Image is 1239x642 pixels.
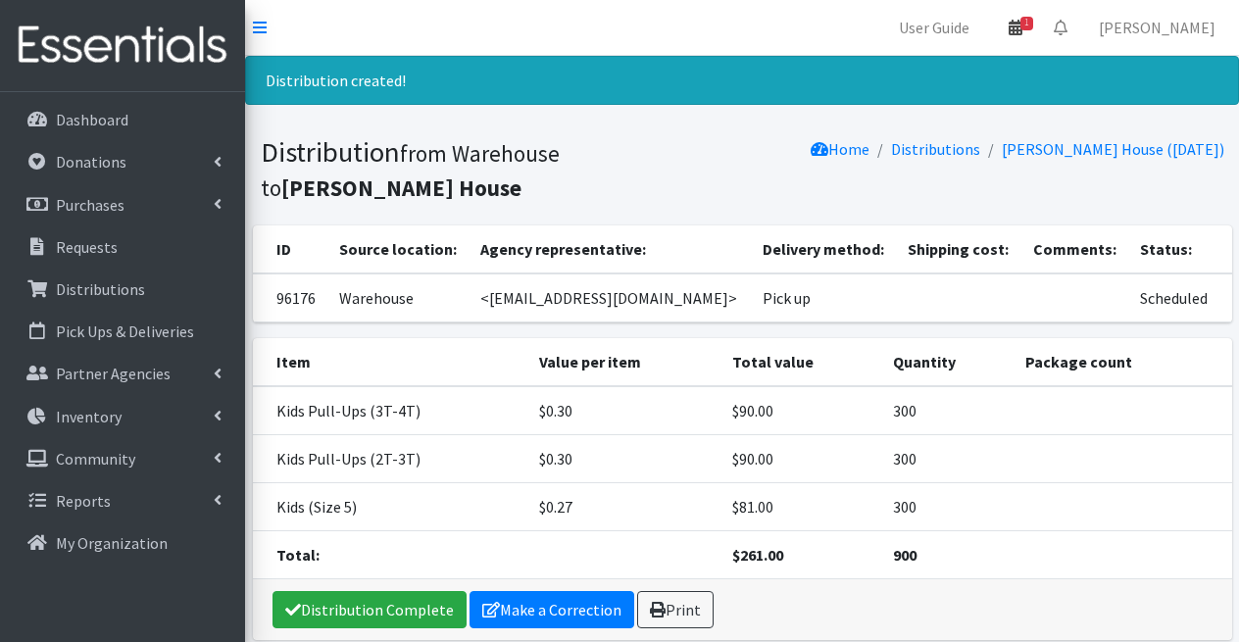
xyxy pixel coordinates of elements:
th: Source location: [327,225,470,273]
a: Partner Agencies [8,354,237,393]
p: My Organization [56,533,168,553]
h1: Distribution [261,135,735,203]
a: My Organization [8,523,237,563]
th: Agency representative: [469,225,750,273]
b: [PERSON_NAME] House [281,173,521,202]
p: Community [56,449,135,469]
td: Warehouse [327,273,470,322]
img: HumanEssentials [8,13,237,78]
td: 300 [881,386,1014,435]
span: 1 [1020,17,1033,30]
td: $0.27 [527,483,719,531]
td: Pick up [751,273,897,322]
th: Value per item [527,338,719,386]
th: Quantity [881,338,1014,386]
p: Purchases [56,195,124,215]
a: [PERSON_NAME] House ([DATE]) [1002,139,1224,159]
a: Pick Ups & Deliveries [8,312,237,351]
a: Make a Correction [470,591,634,628]
td: Scheduled [1128,273,1231,322]
td: Kids Pull-Ups (2T-3T) [253,435,528,483]
td: Kids (Size 5) [253,483,528,531]
p: Inventory [56,407,122,426]
a: Distributions [8,270,237,309]
th: Item [253,338,528,386]
a: 1 [993,8,1038,47]
strong: Total: [276,545,320,565]
a: Dashboard [8,100,237,139]
th: Comments: [1021,225,1128,273]
th: ID [253,225,327,273]
th: Shipping cost: [896,225,1021,273]
a: [PERSON_NAME] [1083,8,1231,47]
td: 300 [881,483,1014,531]
th: Total value [720,338,881,386]
p: Requests [56,237,118,257]
a: Requests [8,227,237,267]
p: Dashboard [56,110,128,129]
td: 300 [881,435,1014,483]
td: 96176 [253,273,327,322]
a: Reports [8,481,237,520]
p: Partner Agencies [56,364,171,383]
th: Package count [1014,338,1232,386]
div: Distribution created! [245,56,1239,105]
td: $0.30 [527,386,719,435]
td: $81.00 [720,483,881,531]
a: Inventory [8,397,237,436]
td: <[EMAIL_ADDRESS][DOMAIN_NAME]> [469,273,750,322]
td: $0.30 [527,435,719,483]
p: Distributions [56,279,145,299]
a: Print [637,591,714,628]
p: Donations [56,152,126,172]
a: User Guide [883,8,985,47]
td: Kids Pull-Ups (3T-4T) [253,386,528,435]
td: $90.00 [720,435,881,483]
a: Community [8,439,237,478]
p: Reports [56,491,111,511]
td: $90.00 [720,386,881,435]
a: Home [811,139,869,159]
a: Distribution Complete [273,591,467,628]
small: from Warehouse to [261,139,560,202]
a: Distributions [891,139,980,159]
strong: 900 [893,545,917,565]
a: Purchases [8,185,237,224]
th: Delivery method: [751,225,897,273]
th: Status: [1128,225,1231,273]
p: Pick Ups & Deliveries [56,321,194,341]
a: Donations [8,142,237,181]
strong: $261.00 [732,545,783,565]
